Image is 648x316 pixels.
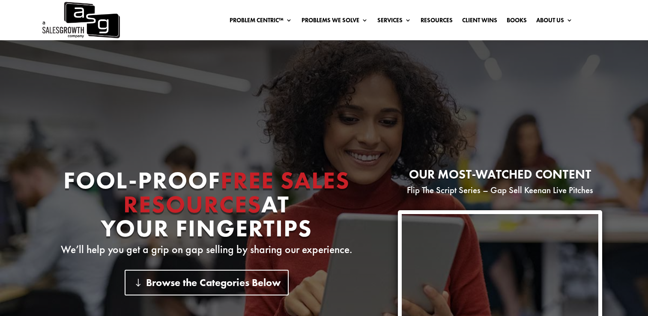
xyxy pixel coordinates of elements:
p: Flip The Script Series – Gap Sell Keenan Live Pitches [398,185,602,195]
h2: Our most-watched content [398,168,602,185]
p: We’ll help you get a grip on gap selling by sharing our experience. [46,244,367,255]
a: Browse the Categories Below [125,270,289,295]
h1: Fool-proof At Your Fingertips [46,168,367,244]
span: Free Sales Resources [123,165,350,220]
